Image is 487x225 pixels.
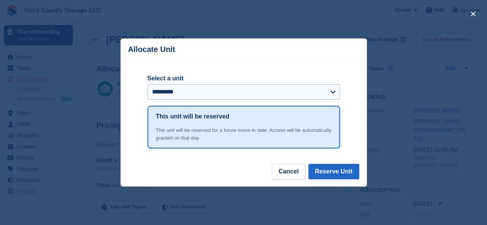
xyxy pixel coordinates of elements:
[467,8,479,20] button: close
[272,164,305,179] button: Cancel
[147,74,340,83] label: Select a unit
[308,164,359,179] button: Reserve Unit
[156,112,229,121] h1: This unit will be reserved
[156,127,331,142] div: This unit will be reserved for a future move-in date. Access will be automatically granted on tha...
[128,45,175,54] p: Allocate Unit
